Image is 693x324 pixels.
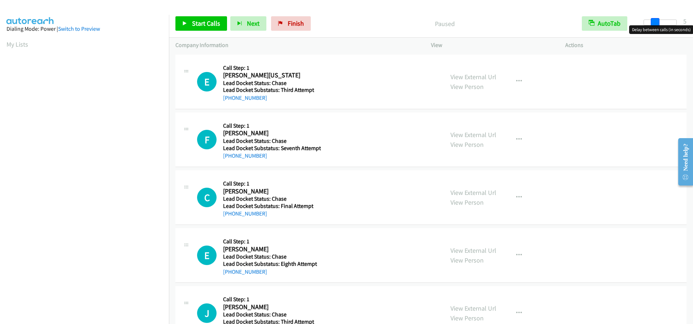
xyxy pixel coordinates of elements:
p: View [431,41,552,50]
a: View External Url [450,131,496,139]
a: View Person [450,82,484,91]
iframe: Resource Center [672,133,693,191]
a: Start Calls [175,16,227,31]
a: Switch to Preview [58,25,100,32]
h5: Lead Docket Status: Chase [223,195,319,202]
a: View External Url [450,188,496,197]
h1: C [197,188,217,207]
a: View External Url [450,246,496,255]
span: Next [247,19,260,27]
h5: Lead Docket Substatus: Eighth Attempt [223,260,319,268]
a: View Person [450,140,484,149]
div: The call is yet to be attempted [197,188,217,207]
h5: Lead Docket Substatus: Seventh Attempt [223,145,321,152]
a: [PHONE_NUMBER] [223,152,267,159]
h5: Call Step: 1 [223,238,319,245]
h5: Call Step: 1 [223,296,319,303]
h5: Call Step: 1 [223,64,319,72]
h2: [PERSON_NAME][US_STATE] [223,71,319,80]
button: Next [230,16,266,31]
h1: E [197,246,217,265]
div: The call is yet to be attempted [197,72,217,91]
a: View Person [450,314,484,322]
h5: Lead Docket Substatus: Third Attempt [223,86,319,94]
h5: Lead Docket Substatus: Final Attempt [223,202,319,210]
h1: J [197,303,217,323]
a: [PHONE_NUMBER] [223,210,267,217]
div: 5 [683,16,687,26]
a: My Lists [6,40,28,48]
span: Finish [288,19,304,27]
div: The call is yet to be attempted [197,246,217,265]
h5: Lead Docket Status: Chase [223,253,319,260]
h2: [PERSON_NAME] [223,303,319,311]
a: View Person [450,256,484,264]
h5: Call Step: 1 [223,122,321,129]
span: Start Calls [192,19,220,27]
a: View External Url [450,304,496,312]
a: View Person [450,198,484,206]
h5: Lead Docket Status: Chase [223,311,319,318]
p: Paused [321,19,569,29]
h5: Lead Docket Status: Chase [223,80,319,87]
h5: Lead Docket Status: Chase [223,137,321,145]
div: Dialing Mode: Power | [6,25,162,33]
h2: [PERSON_NAME] [223,187,319,196]
a: Finish [271,16,311,31]
h1: E [197,72,217,91]
a: [PHONE_NUMBER] [223,268,267,275]
button: AutoTab [582,16,627,31]
h2: [PERSON_NAME] [223,245,319,253]
a: [PHONE_NUMBER] [223,94,267,101]
h5: Call Step: 1 [223,180,319,187]
p: Actions [565,41,687,50]
p: Company Information [175,41,418,50]
div: The call is yet to be attempted [197,130,217,149]
a: View External Url [450,73,496,81]
h1: F [197,130,217,149]
div: The call is yet to be attempted [197,303,217,323]
h2: [PERSON_NAME] [223,129,319,137]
